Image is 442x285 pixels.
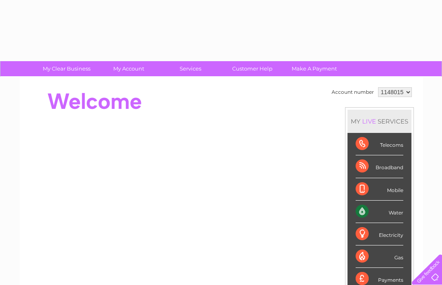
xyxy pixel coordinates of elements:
a: My Clear Business [33,61,100,76]
div: Telecoms [356,133,403,155]
div: Mobile [356,178,403,201]
a: Customer Help [219,61,286,76]
a: Make A Payment [281,61,348,76]
div: Gas [356,245,403,268]
div: LIVE [361,117,378,125]
div: MY SERVICES [347,110,411,133]
a: My Account [95,61,162,76]
div: Broadband [356,155,403,178]
div: Water [356,201,403,223]
div: Electricity [356,223,403,245]
a: Services [157,61,224,76]
td: Account number [330,85,376,99]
